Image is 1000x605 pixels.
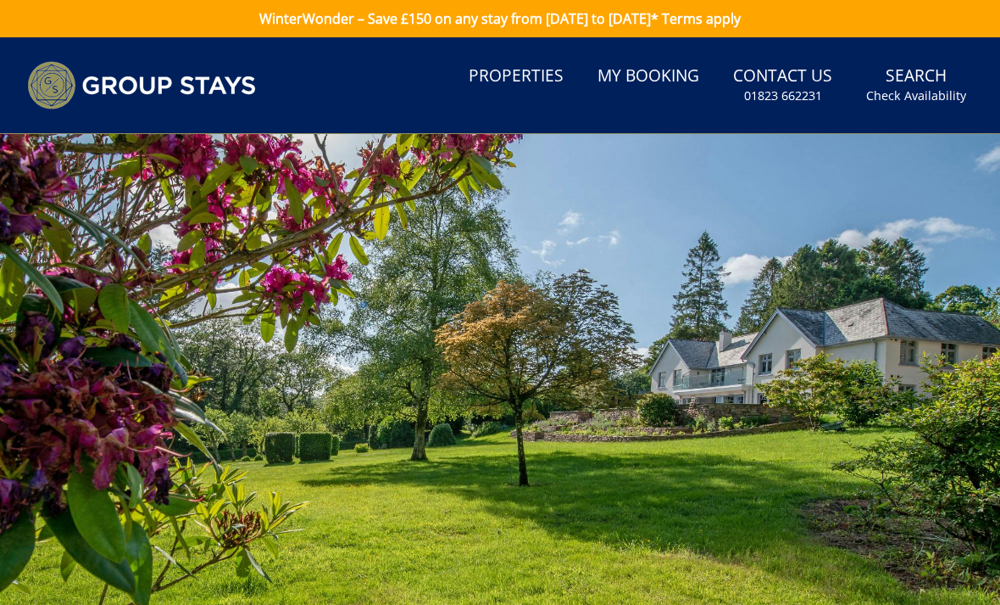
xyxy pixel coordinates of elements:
[27,61,256,109] img: Group Stays
[866,87,966,104] small: Check Availability
[591,58,706,96] a: My Booking
[744,87,822,104] small: 01823 662231
[462,58,570,96] a: Properties
[726,58,839,113] a: Contact Us01823 662231
[859,58,973,113] a: SearchCheck Availability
